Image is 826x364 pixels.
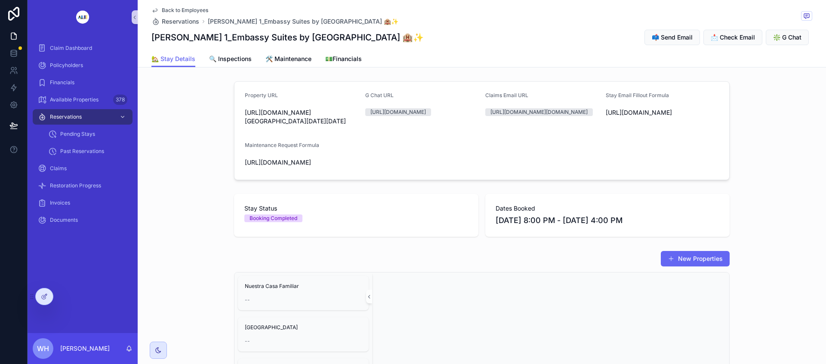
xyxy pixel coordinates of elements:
a: 🛠️ Maintenance [265,51,311,68]
span: Claims Email URL [485,92,528,98]
a: Financials [33,75,133,90]
a: Back to Employees [151,7,208,14]
span: WH [37,343,49,354]
a: 🏡 Stay Details [151,51,195,67]
a: Pending Stays [43,126,133,142]
span: 🏡 Stay Details [151,55,195,63]
a: Documents [33,212,133,228]
span: G Chat URL [365,92,394,98]
span: [DATE] 8:00 PM - [DATE] 4:00 PM [496,214,719,226]
h1: [PERSON_NAME] 1_Embassy Suites by [GEOGRAPHIC_DATA] 🏨✨ [151,31,424,43]
span: -- [245,297,250,303]
div: [URL][DOMAIN_NAME] [370,108,426,116]
span: ❇️ G Chat [773,33,801,42]
div: Booking Completed [250,214,297,222]
span: Policyholders [50,62,83,69]
a: Reservations [151,17,199,26]
span: Available Properties [50,96,99,103]
span: 📫 Send Email [652,33,693,42]
span: Reservations [50,113,82,120]
a: [PERSON_NAME] 1_Embassy Suites by [GEOGRAPHIC_DATA] 🏨✨ [208,17,398,26]
span: [GEOGRAPHIC_DATA] [245,324,362,331]
span: [URL][DOMAIN_NAME] [245,158,358,167]
span: Back to Employees [162,7,208,14]
span: Maintenance Request Formula [245,142,319,148]
a: Policyholders [33,58,133,73]
p: [PERSON_NAME] [60,344,110,353]
div: 378 [113,95,127,105]
span: Pending Stays [60,131,95,138]
span: Stay Email Fillout Formula [606,92,669,98]
a: 🔍 Inspections [209,51,252,68]
span: Nuestra Casa Familiar [245,283,362,290]
button: ❇️ G Chat [766,30,809,45]
div: [URL][DOMAIN_NAME][DOMAIN_NAME] [490,108,588,116]
a: Claim Dashboard [33,40,133,56]
span: -- [245,338,250,345]
span: Stay Status [244,204,468,213]
span: Property URL [245,92,278,98]
span: Documents [50,217,78,223]
span: 🔍 Inspections [209,55,252,63]
span: 📩 Check Email [711,33,755,42]
a: Past Reservations [43,144,133,159]
button: New Properties [661,251,730,266]
span: Past Reservations [60,148,104,155]
span: Claims [50,165,67,172]
span: 🛠️ Maintenance [265,55,311,63]
span: Financials [50,79,74,86]
img: App logo [69,10,96,24]
span: [URL][DOMAIN_NAME][GEOGRAPHIC_DATA][DATE][DATE] [245,108,358,125]
span: Claim Dashboard [50,45,92,52]
button: 📩 Check Email [703,30,762,45]
span: 💵Financials [325,55,362,63]
span: Reservations [162,17,199,26]
a: Claims [33,161,133,176]
span: Restoration Progress [50,182,101,189]
span: [URL][DOMAIN_NAME] [606,108,719,117]
a: Restoration Progress [33,178,133,193]
a: Available Properties378 [33,92,133,107]
a: 💵Financials [325,51,362,68]
div: scrollable content [28,34,138,239]
a: Invoices [33,195,133,211]
span: Dates Booked [496,204,719,213]
button: 📫 Send Email [644,30,700,45]
span: Invoices [50,199,70,206]
a: Reservations [33,109,133,125]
